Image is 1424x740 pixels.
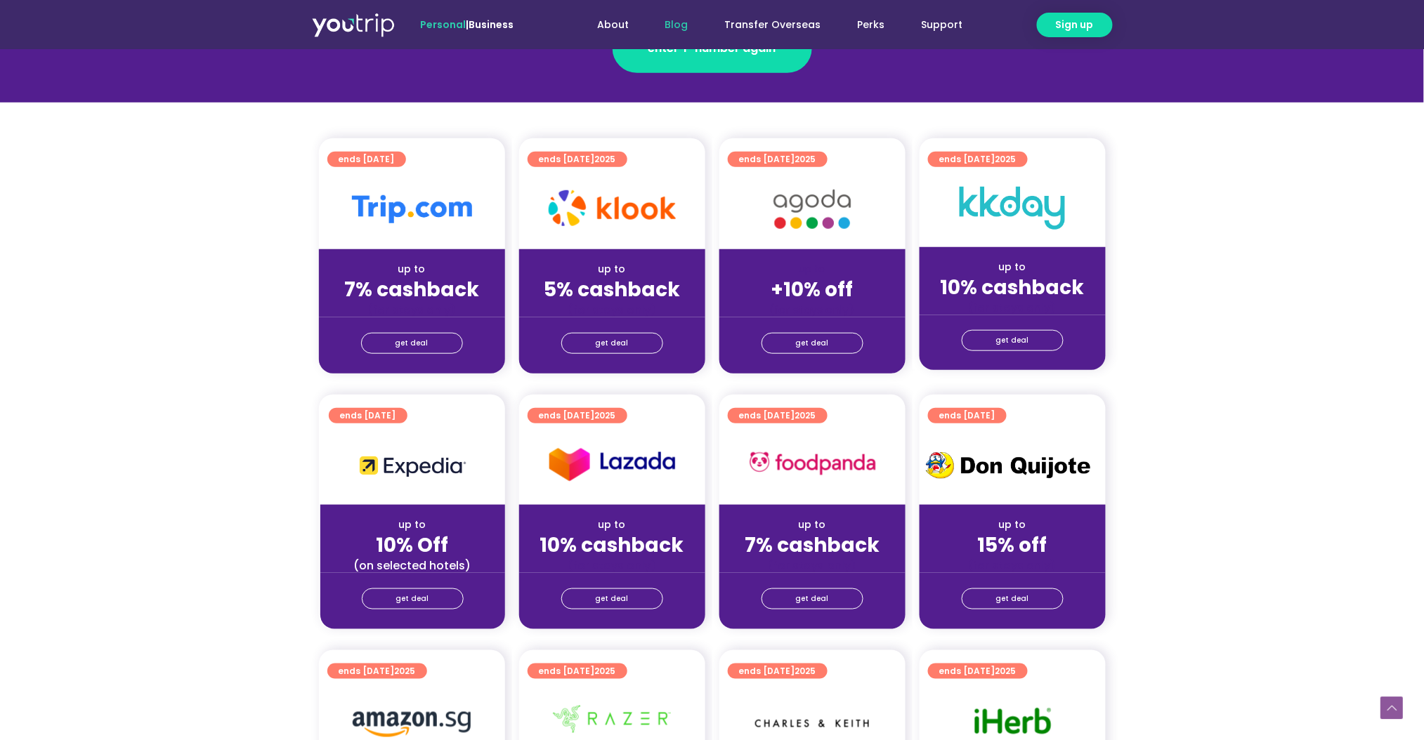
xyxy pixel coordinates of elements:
[469,18,514,32] a: Business
[731,517,894,532] div: up to
[339,152,395,167] span: ends [DATE]
[795,665,816,677] span: 2025
[530,303,694,317] div: (for stays only)
[731,303,894,317] div: (for stays only)
[728,663,828,679] a: ends [DATE]2025
[330,303,494,317] div: (for stays only)
[361,333,463,354] a: get deal
[731,558,894,573] div: (for stays only)
[739,663,816,679] span: ends [DATE]
[528,152,627,167] a: ends [DATE]2025
[579,12,647,38] a: About
[595,409,616,421] span: 2025
[771,276,854,303] strong: +10% off
[795,409,816,421] span: 2025
[395,665,416,677] span: 2025
[540,531,684,559] strong: 10% cashback
[996,331,1029,350] span: get deal
[928,152,1028,167] a: ends [DATE]2025
[530,262,694,277] div: up to
[551,12,981,38] nav: Menu
[420,18,514,32] span: |
[762,333,863,354] a: get deal
[762,588,863,609] a: get deal
[840,12,903,38] a: Perks
[561,333,663,354] a: get deal
[962,330,1064,351] a: get deal
[544,276,680,303] strong: 5% cashback
[903,12,981,38] a: Support
[377,531,449,559] strong: 10% Off
[995,665,1017,677] span: 2025
[561,588,663,609] a: get deal
[396,333,429,353] span: get deal
[539,408,616,423] span: ends [DATE]
[939,152,1017,167] span: ends [DATE]
[1056,18,1094,32] span: Sign up
[332,517,494,532] div: up to
[528,408,627,423] a: ends [DATE]2025
[329,408,407,423] a: ends [DATE]
[941,274,1085,301] strong: 10% cashback
[539,152,616,167] span: ends [DATE]
[939,408,995,423] span: ends [DATE]
[647,12,707,38] a: Blog
[996,589,1029,609] span: get deal
[1037,13,1113,37] a: Sign up
[931,558,1095,573] div: (for stays only)
[362,588,464,609] a: get deal
[928,408,1007,423] a: ends [DATE]
[739,152,816,167] span: ends [DATE]
[995,153,1017,165] span: 2025
[795,153,816,165] span: 2025
[978,531,1047,559] strong: 15% off
[596,333,629,353] span: get deal
[745,531,880,559] strong: 7% cashback
[528,663,627,679] a: ends [DATE]2025
[530,558,694,573] div: (for stays only)
[939,663,1017,679] span: ends [DATE]
[931,300,1095,315] div: (for stays only)
[339,663,416,679] span: ends [DATE]
[796,333,829,353] span: get deal
[596,589,629,609] span: get deal
[539,663,616,679] span: ends [DATE]
[344,276,479,303] strong: 7% cashback
[396,589,429,609] span: get deal
[728,408,828,423] a: ends [DATE]2025
[707,12,840,38] a: Transfer Overseas
[530,517,694,532] div: up to
[962,588,1064,609] a: get deal
[595,153,616,165] span: 2025
[796,589,829,609] span: get deal
[420,18,466,32] span: Personal
[595,665,616,677] span: 2025
[330,262,494,277] div: up to
[332,558,494,573] div: (on selected hotels)
[799,262,825,276] span: up to
[728,152,828,167] a: ends [DATE]2025
[327,663,427,679] a: ends [DATE]2025
[931,260,1095,275] div: up to
[340,408,396,423] span: ends [DATE]
[931,517,1095,532] div: up to
[327,152,406,167] a: ends [DATE]
[739,408,816,423] span: ends [DATE]
[928,663,1028,679] a: ends [DATE]2025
